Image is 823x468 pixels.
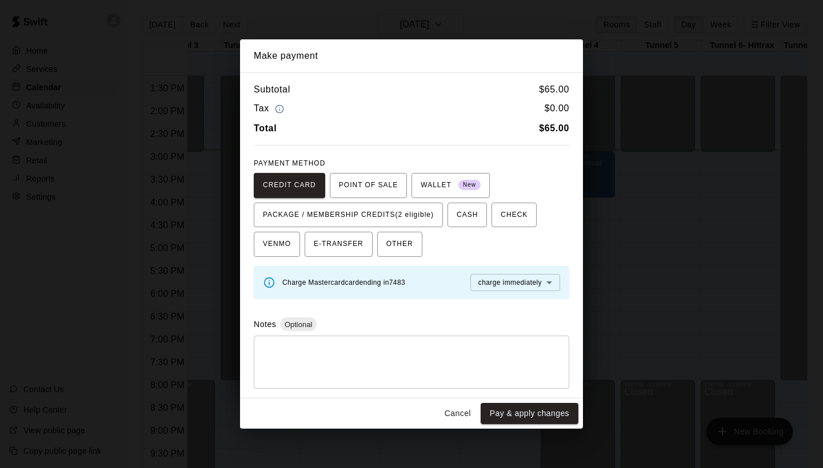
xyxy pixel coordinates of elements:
[478,279,542,287] span: charge immediately
[254,101,287,116] h6: Tax
[280,320,317,329] span: Optional
[481,403,578,424] button: Pay & apply changes
[457,206,478,224] span: CASH
[254,320,276,329] label: Notes
[254,203,443,228] button: PACKAGE / MEMBERSHIP CREDITS(2 eligible)
[545,101,569,116] h6: $ 0.00
[501,206,528,224] span: CHECK
[254,82,290,97] h6: Subtotal
[240,39,583,72] h2: Make payment
[492,203,537,228] button: CHECK
[411,173,490,198] button: WALLET New
[305,232,373,257] button: E-TRANSFER
[539,82,569,97] h6: $ 65.00
[458,177,481,193] span: New
[421,176,481,195] span: WALLET
[339,176,398,195] span: POINT OF SALE
[263,176,316,195] span: CREDIT CARD
[254,232,300,257] button: VENMO
[254,159,325,167] span: PAYMENT METHOD
[263,206,434,224] span: PACKAGE / MEMBERSHIP CREDITS (2 eligible)
[539,123,569,133] b: $ 65.00
[386,235,413,253] span: OTHER
[282,279,405,287] span: Charge Mastercard card ending in 7483
[440,403,476,424] button: Cancel
[377,232,422,257] button: OTHER
[263,235,291,253] span: VENMO
[254,123,277,133] b: Total
[330,173,407,198] button: POINT OF SALE
[448,203,487,228] button: CASH
[314,235,363,253] span: E-TRANSFER
[254,173,325,198] button: CREDIT CARD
